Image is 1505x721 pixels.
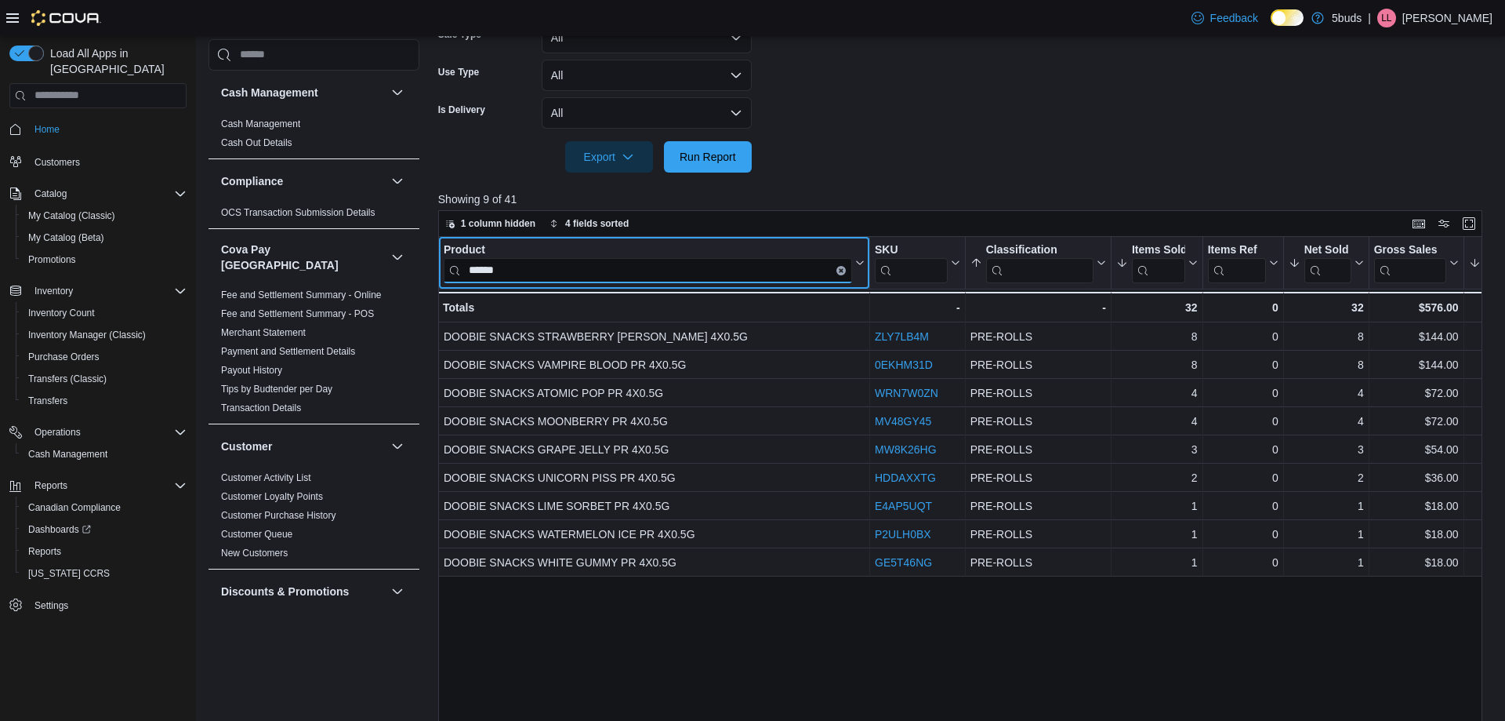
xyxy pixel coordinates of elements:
[221,242,385,273] h3: Cova Pay [GEOGRAPHIC_DATA]
[221,118,300,130] span: Cash Management
[16,563,193,584] button: [US_STATE] CCRS
[221,118,300,129] a: Cash Management
[28,373,107,385] span: Transfers (Classic)
[438,191,1492,207] p: Showing 9 of 41
[1116,412,1198,431] div: 4
[1373,412,1458,431] div: $72.00
[22,304,101,322] a: Inventory Count
[22,304,187,322] span: Inventory Count
[221,490,323,503] span: Customer Loyalty Points
[444,384,865,402] div: DOOBIE SNACKS ATOMIC POP PR 4X0.5G
[1381,9,1391,27] span: LL
[28,253,76,266] span: Promotions
[28,423,187,442] span: Operations
[875,243,948,258] div: SKU
[1377,9,1396,27] div: Lacey Landry
[209,203,419,228] div: Compliance
[875,243,948,283] div: SKU URL
[836,266,846,275] button: Clear input
[221,326,306,339] span: Merchant Statement
[1434,214,1453,233] button: Display options
[1116,327,1198,346] div: 8
[1271,26,1271,27] span: Dark Mode
[461,217,535,230] span: 1 column hidden
[28,119,187,139] span: Home
[28,282,79,300] button: Inventory
[44,46,187,77] span: Load All Apps in [GEOGRAPHIC_DATA]
[16,302,193,324] button: Inventory Count
[388,83,407,102] button: Cash Management
[1373,243,1445,258] div: Gross Sales
[22,520,97,539] a: Dashboards
[34,285,73,297] span: Inventory
[221,85,318,100] h3: Cash Management
[221,402,301,413] a: Transaction Details
[16,368,193,390] button: Transfers (Classic)
[1288,553,1363,572] div: 1
[221,439,272,454] h3: Customer
[565,217,629,230] span: 4 fields sorted
[1116,355,1198,374] div: 8
[16,443,193,465] button: Cash Management
[22,445,114,464] a: Cash Management
[22,564,116,583] a: [US_STATE] CCRS
[1288,497,1363,515] div: 1
[444,553,865,572] div: DOOBIE SNACKS WHITE GUMMY PR 4X0.5G
[3,118,193,140] button: Home
[209,468,419,569] div: Customer
[221,345,355,358] span: Payment and Settlement Details
[16,390,193,412] button: Transfers
[1116,298,1198,317] div: 32
[34,188,67,200] span: Catalog
[875,556,932,569] a: GE5T46NG
[1207,243,1265,283] div: Items Ref
[28,351,100,363] span: Purchase Orders
[28,231,104,244] span: My Catalog (Beta)
[439,214,542,233] button: 1 column hidden
[1373,553,1458,572] div: $18.00
[22,542,67,561] a: Reports
[1373,298,1458,317] div: $576.00
[28,307,95,319] span: Inventory Count
[970,327,1105,346] div: PRE-ROLLS
[22,370,187,388] span: Transfers (Classic)
[34,426,81,439] span: Operations
[1288,355,1363,374] div: 8
[1207,243,1265,258] div: Items Ref
[1373,525,1458,544] div: $18.00
[542,97,752,129] button: All
[28,120,66,139] a: Home
[221,365,282,376] a: Payout History
[1207,298,1278,317] div: 0
[1210,10,1258,26] span: Feedback
[221,137,292,148] a: Cash Out Details
[970,468,1105,487] div: PRE-ROLLS
[1288,327,1363,346] div: 8
[985,243,1093,258] div: Classification
[221,528,292,541] span: Customer Queue
[221,402,301,414] span: Transaction Details
[1373,327,1458,346] div: $144.00
[1116,525,1198,544] div: 1
[1373,243,1445,283] div: Gross Sales
[1332,9,1362,27] p: 5buds
[22,348,106,366] a: Purchase Orders
[444,243,865,283] button: ProductClear input
[16,249,193,271] button: Promotions
[34,156,80,169] span: Customers
[34,123,60,136] span: Home
[3,594,193,617] button: Settings
[444,440,865,459] div: DOOBIE SNACKS GRAPE JELLY PR 4X0.5G
[875,472,936,484] a: HDDAXXTG
[28,153,86,172] a: Customers
[16,346,193,368] button: Purchase Orders
[1207,412,1278,431] div: 0
[22,445,187,464] span: Cash Management
[221,584,385,599] button: Discounts & Promotions
[1207,468,1278,487] div: 0
[1288,525,1363,544] div: 1
[28,523,91,536] span: Dashboards
[28,476,74,495] button: Reports
[28,184,73,203] button: Catalog
[1116,384,1198,402] div: 4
